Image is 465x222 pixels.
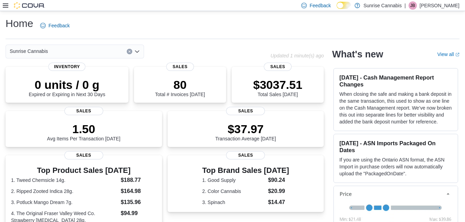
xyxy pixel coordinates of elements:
[339,91,452,125] p: When closing the safe and making a bank deposit in the same transaction, this used to show as one...
[47,122,120,136] p: 1.50
[6,17,33,30] h1: Home
[410,1,415,10] span: JB
[64,151,103,159] span: Sales
[226,151,265,159] span: Sales
[29,78,105,92] p: 0 units / 0 g
[11,199,118,206] dt: 3. Potluck Mango Dream 7g.
[202,188,265,195] dt: 2. Color Cannabis
[339,140,452,154] h3: [DATE] - ASN Imports Packaged On Dates
[11,188,118,195] dt: 2. Ripped Zooted Indica 28g.
[409,1,417,10] div: James Brinegar
[202,177,265,184] dt: 1. Good Supply
[48,22,70,29] span: Feedback
[268,176,289,184] dd: $90.24
[226,107,265,115] span: Sales
[166,63,194,71] span: Sales
[29,78,105,97] div: Expired or Expiring in Next 30 Days
[10,47,48,55] span: Sunrise Cannabis
[339,156,452,177] p: If you are using the Ontario ASN format, the ASN Import in purchase orders will now automatically...
[332,49,383,60] h2: What's new
[134,49,140,54] button: Open list of options
[437,52,459,57] a: View allExternal link
[420,1,459,10] p: [PERSON_NAME]
[64,107,103,115] span: Sales
[404,1,406,10] p: |
[121,176,157,184] dd: $188.77
[127,49,132,54] button: Clear input
[215,122,276,136] p: $37.97
[268,198,289,206] dd: $14.47
[202,166,289,175] h3: Top Brand Sales [DATE]
[264,63,292,71] span: Sales
[47,122,120,141] div: Avg Items Per Transaction [DATE]
[253,78,302,92] p: $3037.51
[121,198,157,206] dd: $135.96
[455,53,459,57] svg: External link
[339,74,452,88] h3: [DATE] - Cash Management Report Changes
[48,63,86,71] span: Inventory
[11,177,118,184] dt: 1. Tweed Chemsicle 14g.
[14,2,45,9] img: Cova
[155,78,205,92] p: 80
[11,166,157,175] h3: Top Product Sales [DATE]
[310,2,331,9] span: Feedback
[121,209,157,218] dd: $94.99
[270,53,324,58] p: Updated 1 minute(s) ago
[121,187,157,195] dd: $164.98
[337,2,351,9] input: Dark Mode
[364,1,402,10] p: Sunrise Cannabis
[215,122,276,141] div: Transaction Average [DATE]
[202,199,265,206] dt: 3. Spinach
[268,187,289,195] dd: $20.99
[253,78,302,97] div: Total Sales [DATE]
[37,19,72,33] a: Feedback
[155,78,205,97] div: Total # Invoices [DATE]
